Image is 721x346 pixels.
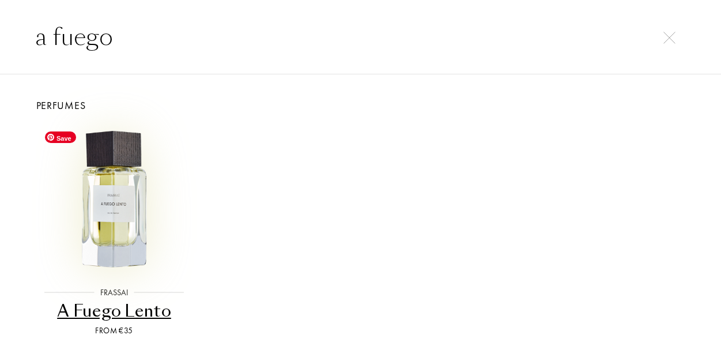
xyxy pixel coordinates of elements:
[12,20,709,54] input: To research
[663,32,675,44] img: cross.svg
[57,300,171,322] font: A Fuego Lento
[100,287,129,297] font: Frassai
[36,99,86,112] font: Perfumes
[56,135,71,142] font: Save
[40,126,188,274] img: A Fuego Lento
[95,325,133,336] font: From €35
